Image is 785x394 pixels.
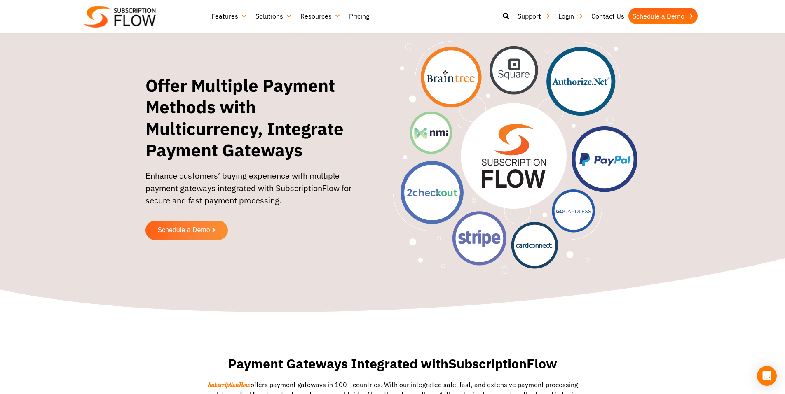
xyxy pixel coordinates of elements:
[296,8,345,24] a: Resources
[393,41,637,274] img: Offer Multiple Payment Methods with Multicurrency, Integrate Payment Gateways
[587,8,628,24] a: Contact Us
[757,366,777,386] div: Open Intercom Messenger
[187,356,599,371] h2: Payment Gateways Integrated with
[145,75,370,161] h1: Offer Multiple Payment Methods with Multicurrency, Integrate Payment Gateways
[345,8,373,24] a: Pricing
[554,8,587,24] a: Login
[84,6,156,28] img: Subscriptionflow
[448,355,557,372] span: SubscriptionFlow
[145,221,228,240] a: Schedule a Demo
[157,227,210,234] span: Schedule a Demo
[513,8,554,24] a: Support
[145,170,370,215] p: Enhance customers’ buying experience with multiple payment gateways integrated with SubscriptionF...
[208,380,251,389] span: SubscriptionFlow
[628,8,698,24] a: Schedule a Demo
[207,8,251,24] a: Features
[251,8,296,24] a: Solutions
